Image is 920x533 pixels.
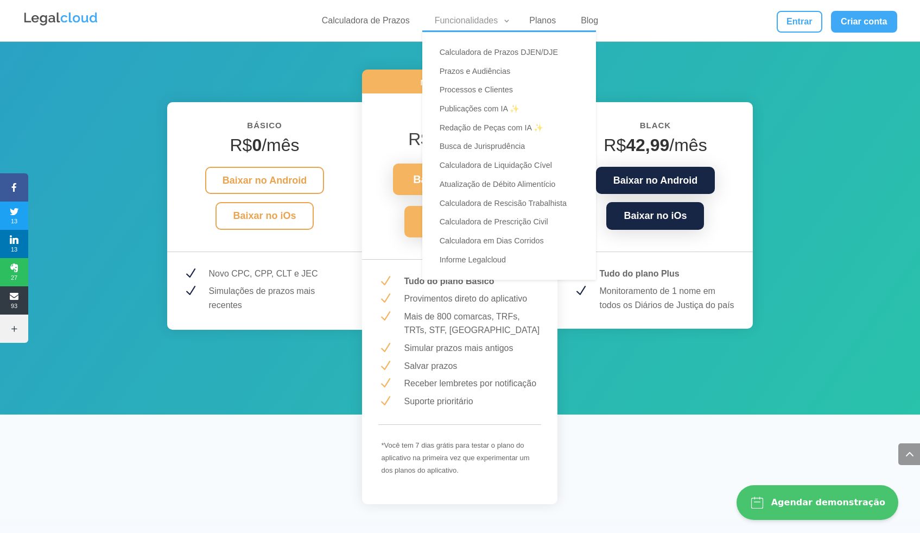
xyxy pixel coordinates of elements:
[404,394,541,409] p: Suporte prioritário
[433,250,585,269] a: Informe Legalcloud
[23,20,99,29] a: Logo da Legalcloud
[433,118,585,137] a: Redação de Peças com IA ✨
[408,129,511,149] span: R$ /mês
[433,137,585,156] a: Busca de Jurisprudência
[378,341,392,355] span: N
[378,292,392,305] span: N
[183,135,346,161] h4: R$ /mês
[215,202,313,230] a: Baixar no iOs
[252,135,262,155] strong: 0
[378,377,392,390] span: N
[404,277,494,286] strong: Tudo do plano Básico
[404,359,541,373] p: Salvar prazos
[404,377,541,391] p: Receber lembretes por notificação
[183,118,346,138] h6: BÁSICO
[433,80,585,99] a: Processos e Clientes
[404,341,541,355] p: Simular prazos mais antigos
[381,440,538,476] p: *Você tem 7 dias grátis para testar o plano do aplicativo na primeira vez que experimentar um dos...
[404,292,541,306] p: Provimentos direto do aplicativo
[428,15,511,31] a: Funcionalidades
[574,15,605,31] a: Blog
[599,284,737,312] p: Monitoramento de 1 nome em todos os Diários de Justiça do país
[777,11,822,33] a: Entrar
[574,118,737,138] h6: Black
[209,267,346,281] p: Novo CPC, CPP, CLT e JEC
[433,175,585,194] a: Atualização de Débito Alimentício
[433,43,585,62] a: Calculadora de Prazos DJEN/DJE
[433,231,585,250] a: Calculadora em Dias Corridos
[393,164,527,195] a: Baixar no Android
[433,99,585,118] a: Publicações com IA ✨
[596,167,715,195] a: Baixar no Android
[362,77,557,93] h6: MAIS POPULAR!
[433,212,585,231] a: Calculadora de Prescrição Civil
[433,194,585,213] a: Calculadora de Rescisão Trabalhista
[433,156,585,175] a: Calculadora de Liquidação Cível
[433,62,585,81] a: Prazos e Audiências
[378,110,541,129] h6: PLUS
[599,269,679,278] strong: Tudo do plano Plus
[606,202,704,230] a: Baixar no iOs
[404,206,516,237] a: Baixar no iOS
[523,15,562,31] a: Planos
[831,11,897,33] a: Criar conta
[209,284,346,312] p: Simulações de prazos mais recentes
[574,135,737,161] h4: R$ /mês
[205,167,324,195] a: Baixar no Android
[23,11,99,27] img: Legalcloud Logo
[378,394,392,408] span: N
[183,284,197,298] span: N
[378,274,392,288] span: N
[183,267,197,280] span: N
[378,310,392,323] span: N
[574,284,587,298] span: N
[378,359,392,373] span: N
[626,135,669,155] strong: 42,99
[315,15,416,31] a: Calculadora de Prazos
[404,310,541,337] p: Mais de 800 comarcas, TRFs, TRTs, STF, [GEOGRAPHIC_DATA]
